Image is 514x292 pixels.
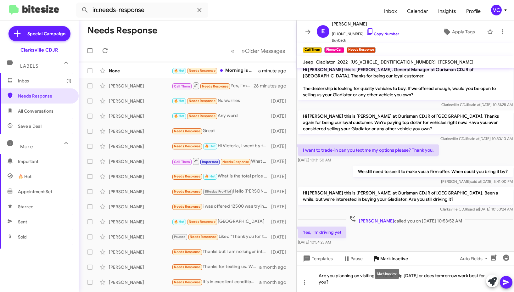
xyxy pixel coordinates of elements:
[66,78,71,84] span: (1)
[109,143,172,149] div: [PERSON_NAME]
[174,144,201,148] span: Needs Response
[271,219,291,225] div: [DATE]
[174,280,201,284] span: Needs Response
[271,188,291,195] div: [DATE]
[172,112,271,120] div: Any word
[271,143,291,149] div: [DATE]
[440,136,513,141] span: Clarksville CDJR [DATE] 10:30:10 AM
[231,47,234,55] span: «
[202,84,229,88] span: Needs Response
[379,2,402,20] a: Inbox
[461,2,486,20] a: Profile
[460,253,490,264] span: Auto Fields
[468,136,479,141] span: said at
[20,144,33,149] span: More
[441,179,513,184] span: [PERSON_NAME] [DATE] 5:41:00 PM
[174,99,185,103] span: 🔥 Hot
[350,59,436,65] span: [US_VEHICLE_IDENTIFICATION_NUMBER]
[271,173,291,180] div: [DATE]
[302,253,333,264] span: Templates
[486,5,507,15] button: VC
[27,31,65,37] span: Special Campaign
[297,253,338,264] button: Templates
[172,127,271,135] div: Great
[271,234,291,240] div: [DATE]
[254,83,291,89] div: 26 minutes ago
[353,166,513,177] p: We still need to see it to make you a firm offer. When could you bring it by?
[366,31,399,36] a: Copy Number
[18,204,34,210] span: Starred
[271,113,291,119] div: [DATE]
[8,26,70,41] a: Special Campaign
[438,59,473,65] span: [PERSON_NAME]
[18,158,71,165] span: Important
[109,128,172,134] div: [PERSON_NAME]
[174,114,185,118] span: 🔥 Hot
[172,233,271,240] div: Liked “Thank you for the update.”
[18,188,52,195] span: Appointment Set
[174,235,186,239] span: Paused
[297,266,514,292] div: Are you planning on visiting the dealerhip [DATE] or does tomrorrow work best for you?
[189,114,215,118] span: Needs Response
[402,2,433,20] a: Calendar
[174,160,190,164] span: Call Them
[259,279,291,285] div: a month ago
[174,189,201,194] span: Needs Response
[205,144,215,148] span: 🔥 Hot
[238,44,289,57] button: Next
[18,78,71,84] span: Inbox
[303,47,322,53] small: Call Them
[452,26,475,37] span: Apply Tags
[87,25,157,36] h1: Needs Response
[172,248,271,255] div: Thanks but I am no longer interested. I bought something else.
[189,99,215,103] span: Needs Response
[76,3,208,18] input: Search
[109,188,172,195] div: [PERSON_NAME]
[271,158,291,165] div: [DATE]
[298,187,513,205] p: Hi [PERSON_NAME] this is [PERSON_NAME] at Ourisman CDJR of [GEOGRAPHIC_DATA]. Been a while, but w...
[375,269,399,279] div: Mark Inactive
[350,253,363,264] span: Pause
[245,48,285,54] span: Older Messages
[202,160,218,164] span: Important
[172,188,271,195] div: Hello [PERSON_NAME], I asked the team for a pre purchase inspection. But never heard back. I can'...
[20,47,58,53] div: Clarksville CDJR
[109,68,172,74] div: None
[271,249,291,255] div: [DATE]
[332,20,399,28] span: [PERSON_NAME]
[316,59,335,65] span: Gladiator
[298,110,513,134] p: Hi [PERSON_NAME] this is [PERSON_NAME] at Ourisman CDJR of [GEOGRAPHIC_DATA]. Thanks again for be...
[324,47,344,53] small: Phone Call
[346,215,465,224] span: called you on [DATE] 10:53:52 AM
[172,143,271,150] div: Hi Victoria, I went by this past [DATE]
[109,83,172,89] div: [PERSON_NAME]
[109,264,172,270] div: [PERSON_NAME]
[469,102,480,107] span: said at
[174,205,201,209] span: Needs Response
[172,157,271,165] div: What steps
[189,69,215,73] span: Needs Response
[18,93,71,99] span: Needs Response
[441,102,513,107] span: Clarksville CDJR [DATE] 10:31:28 AM
[109,249,172,255] div: [PERSON_NAME]
[258,68,291,74] div: a minute ago
[172,218,271,225] div: [GEOGRAPHIC_DATA]
[321,26,325,36] span: E
[20,63,38,69] span: Labels
[18,108,53,114] span: All Conversations
[174,265,201,269] span: Needs Response
[109,173,172,180] div: [PERSON_NAME]
[298,64,513,100] p: Hi [PERSON_NAME] this is [PERSON_NAME], General Manager at Ourisman CDJR of [GEOGRAPHIC_DATA]. Th...
[347,47,376,53] small: Needs Response
[172,278,259,286] div: It's in excellent condition and has 21,000 miles. No issues. If you could give me a range, I'd li...
[222,160,249,164] span: Needs Response
[433,2,461,20] a: Insights
[359,218,394,224] span: [PERSON_NAME]
[455,253,495,264] button: Auto Fields
[109,279,172,285] div: [PERSON_NAME]
[172,203,271,210] div: i was offered 12500 was trying to get 14500 and trying to get a little better deal since im tryin...
[172,173,271,180] div: What is the total price for this car, including all fees?
[18,173,31,180] span: 🔥 Hot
